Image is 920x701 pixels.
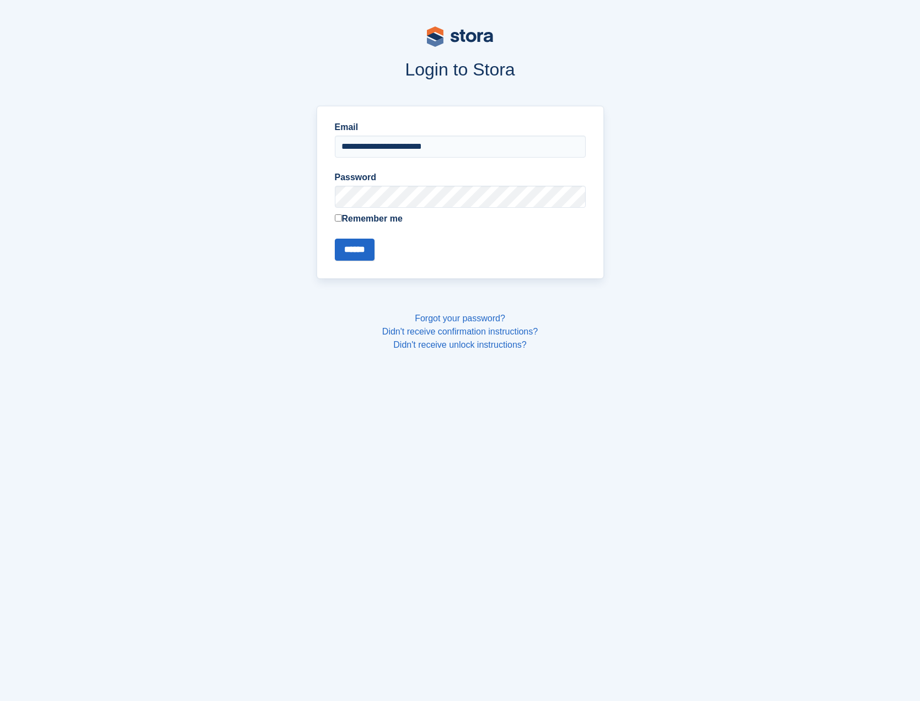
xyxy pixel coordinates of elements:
[335,212,586,225] label: Remember me
[335,121,586,134] label: Email
[393,340,526,349] a: Didn't receive unlock instructions?
[382,327,538,336] a: Didn't receive confirmation instructions?
[335,214,342,222] input: Remember me
[106,60,814,79] h1: Login to Stora
[415,314,505,323] a: Forgot your password?
[335,171,586,184] label: Password
[427,26,493,47] img: stora-logo-53a41332b3708ae10de48c4981b4e9114cc0af31d8433b30ea865607fb682f29.svg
